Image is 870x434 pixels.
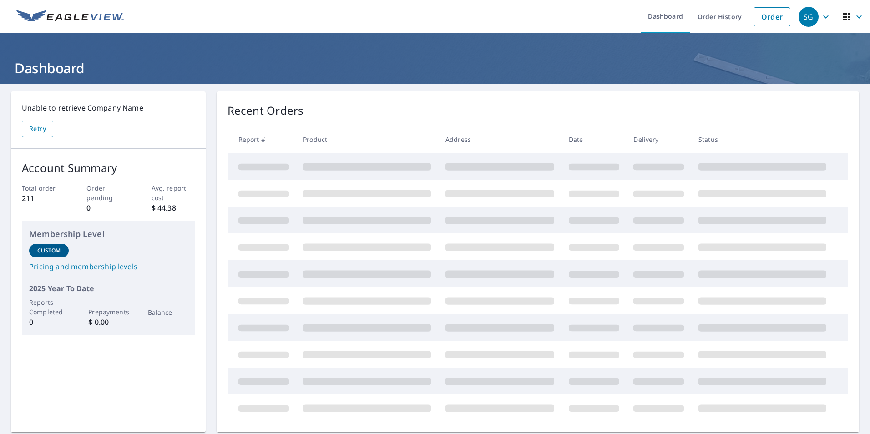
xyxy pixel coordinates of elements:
p: Account Summary [22,160,195,176]
p: 2025 Year To Date [29,283,187,294]
p: 0 [86,202,130,213]
p: Unable to retrieve Company Name [22,102,195,113]
th: Address [438,126,561,153]
p: 211 [22,193,65,204]
p: 0 [29,317,69,328]
button: Retry [22,121,53,137]
p: Reports Completed [29,298,69,317]
p: Order pending [86,183,130,202]
h1: Dashboard [11,59,859,77]
p: Recent Orders [228,102,304,119]
span: Retry [29,123,46,135]
th: Date [561,126,627,153]
a: Order [754,7,790,26]
p: Custom [37,247,61,255]
div: SG [799,7,819,27]
th: Delivery [626,126,691,153]
a: Pricing and membership levels [29,261,187,272]
p: Avg. report cost [152,183,195,202]
th: Report # [228,126,296,153]
p: Balance [148,308,187,317]
p: $ 0.00 [88,317,128,328]
p: Total order [22,183,65,193]
p: $ 44.38 [152,202,195,213]
p: Membership Level [29,228,187,240]
th: Product [296,126,438,153]
img: EV Logo [16,10,124,24]
p: Prepayments [88,307,128,317]
th: Status [691,126,834,153]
